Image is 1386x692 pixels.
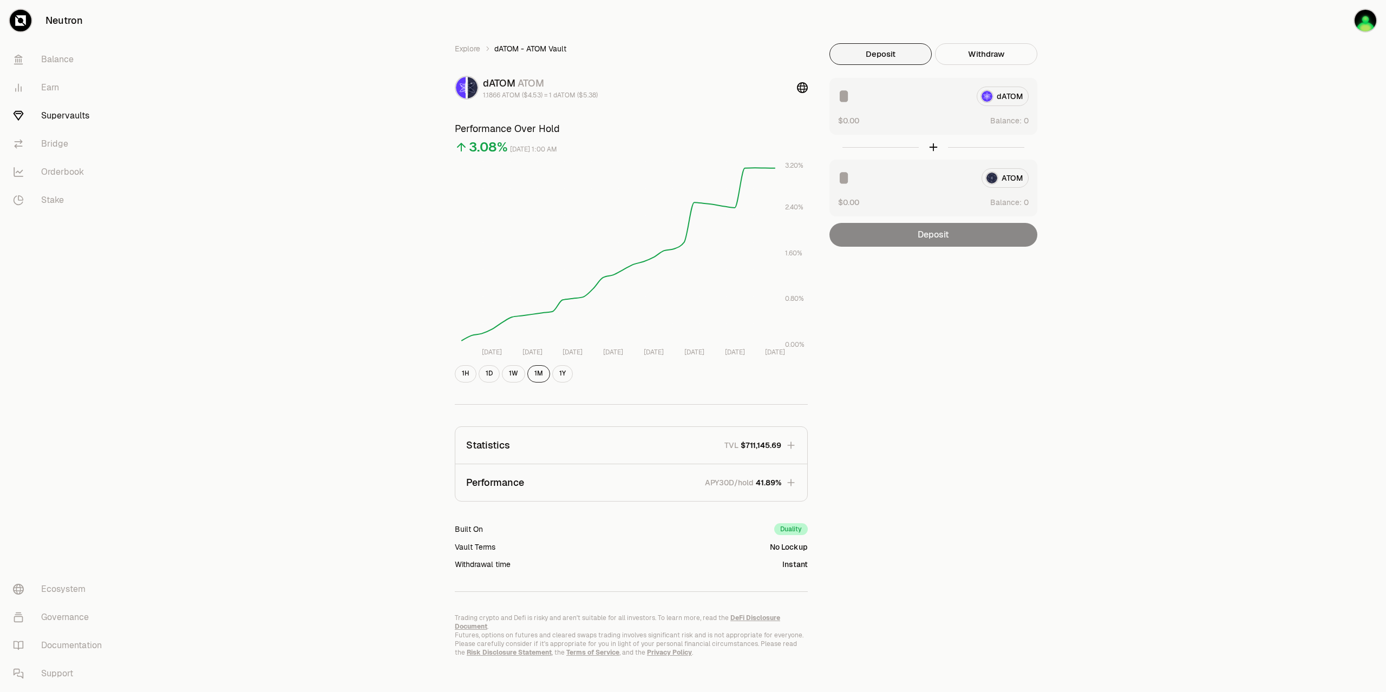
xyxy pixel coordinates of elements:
button: 1Y [552,365,573,383]
tspan: 0.80% [785,294,804,303]
tspan: [DATE] [684,348,704,357]
span: $711,145.69 [741,440,781,451]
span: dATOM - ATOM Vault [494,43,566,54]
a: Privacy Policy [647,648,692,657]
a: Terms of Service [566,648,619,657]
a: Orderbook [4,158,117,186]
tspan: [DATE] [603,348,623,357]
div: 3.08% [469,139,508,156]
img: dATOM Logo [456,77,466,98]
button: 1W [502,365,525,383]
a: Stake [4,186,117,214]
div: dATOM [483,76,598,91]
div: Built On [455,524,483,535]
div: Vault Terms [455,542,495,552]
div: 1.1866 ATOM ($4.53) = 1 dATOM ($5.38) [483,91,598,100]
a: DeFi Disclosure Document [455,614,780,631]
p: Futures, options on futures and cleared swaps trading involves significant risk and is not approp... [455,631,808,657]
a: Support [4,660,117,688]
a: Earn [4,74,117,102]
a: Supervaults [4,102,117,130]
tspan: 1.60% [785,249,802,258]
p: APY30D/hold [705,477,754,488]
button: 1H [455,365,476,383]
nav: breadcrumb [455,43,808,54]
p: Statistics [466,438,510,453]
img: Stacking Portfolio [1355,10,1376,31]
img: ATOM Logo [468,77,478,98]
a: Documentation [4,631,117,660]
a: Governance [4,603,117,631]
button: 1D [479,365,500,383]
p: Trading crypto and Defi is risky and aren't suitable for all investors. To learn more, read the . [455,614,808,631]
tspan: [DATE] [725,348,745,357]
button: 1M [527,365,550,383]
p: Performance [466,475,524,490]
button: PerformanceAPY30D/hold41.89% [455,464,807,501]
button: Withdraw [935,43,1037,65]
tspan: 3.20% [785,161,803,170]
tspan: [DATE] [563,348,583,357]
a: Risk Disclosure Statement [467,648,552,657]
a: Bridge [4,130,117,158]
tspan: [DATE] [522,348,542,357]
button: $0.00 [838,115,859,126]
h3: Performance Over Hold [455,121,808,136]
div: [DATE] 1:00 AM [510,143,557,156]
span: Balance: [990,197,1022,208]
tspan: [DATE] [765,348,785,357]
button: Deposit [829,43,932,65]
span: ATOM [518,77,544,89]
button: $0.00 [838,196,859,208]
span: Balance: [990,115,1022,126]
div: Withdrawal time [455,559,511,570]
tspan: [DATE] [482,348,502,357]
span: 41.89% [756,477,781,488]
tspan: [DATE] [644,348,664,357]
p: TVL [724,440,738,451]
a: Explore [455,43,480,54]
button: StatisticsTVL$711,145.69 [455,427,807,464]
tspan: 2.40% [785,203,803,212]
div: No Lockup [770,542,808,552]
tspan: 0.00% [785,340,805,349]
div: Instant [782,559,808,570]
div: Duality [774,523,808,535]
a: Ecosystem [4,575,117,603]
a: Balance [4,45,117,74]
